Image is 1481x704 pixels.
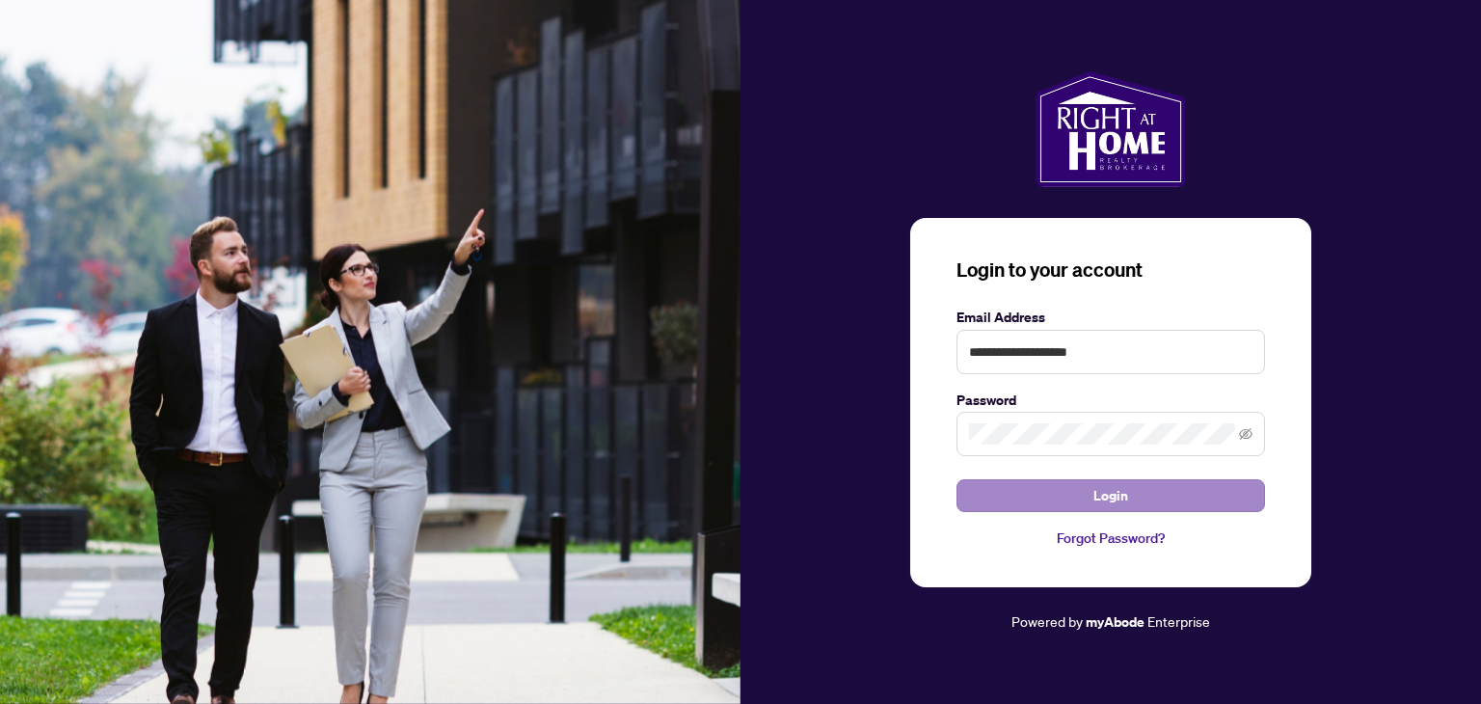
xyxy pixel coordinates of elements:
[956,390,1265,411] label: Password
[1239,427,1252,441] span: eye-invisible
[1147,612,1210,630] span: Enterprise
[1011,612,1083,630] span: Powered by
[956,479,1265,512] button: Login
[1036,71,1185,187] img: ma-logo
[956,528,1265,549] a: Forgot Password?
[956,257,1265,284] h3: Login to your account
[956,307,1265,328] label: Email Address
[1086,611,1144,633] a: myAbode
[1093,480,1128,511] span: Login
